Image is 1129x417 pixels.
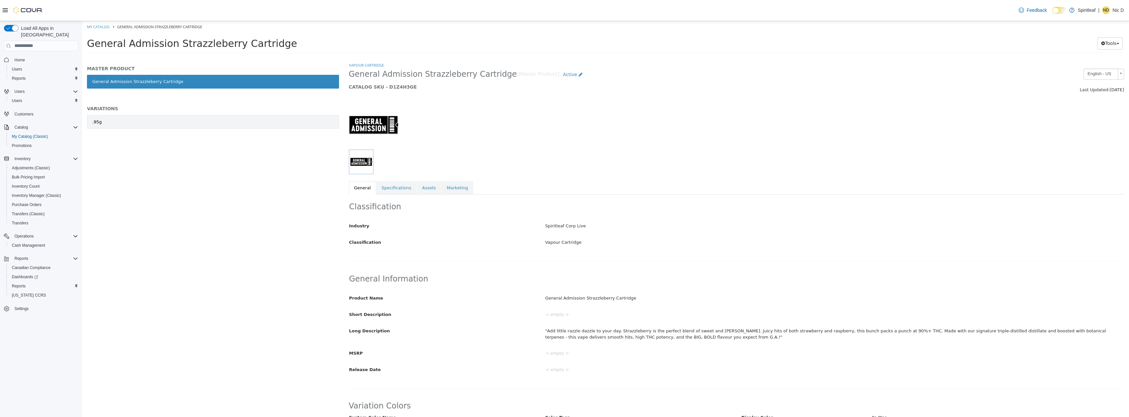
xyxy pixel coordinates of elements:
[12,304,78,313] span: Settings
[458,199,1047,211] div: Spiritleaf Corp Live
[9,97,25,105] a: Users
[9,133,78,140] span: My Catalog (Classic)
[267,380,1042,390] h2: Variation Colors
[9,182,42,190] a: Inventory Count
[9,182,78,190] span: Inventory Count
[458,288,1047,300] div: < empty >
[1102,6,1110,14] div: Nic D
[5,17,215,28] span: General Admission Strazzleberry Cartridge
[7,241,81,250] button: Cash Management
[998,66,1028,71] span: Last Updated:
[9,192,64,199] a: Inventory Manager (Classic)
[9,142,78,150] span: Promotions
[7,209,81,219] button: Transfers (Classic)
[1078,6,1096,14] p: Spiritleaf
[458,216,1047,227] div: Vapour Cartridge
[14,112,33,117] span: Customers
[12,305,31,313] a: Settings
[7,191,81,200] button: Inventory Manager (Classic)
[1103,6,1109,14] span: ND
[654,393,785,400] label: Display Color
[267,253,1042,263] h2: General Information
[1,87,81,96] button: Users
[7,291,81,300] button: [US_STATE] CCRS
[12,123,78,131] span: Catalog
[18,25,78,38] span: Load All Apps in [GEOGRAPHIC_DATA]
[9,133,51,140] a: My Catalog (Classic)
[294,160,334,174] a: Specifications
[267,330,281,335] span: MSRP
[7,281,81,291] button: Reports
[1,304,81,313] button: Settings
[458,393,654,400] label: Color Tags
[12,123,31,131] button: Catalog
[785,393,916,400] label: In Use
[7,263,81,272] button: Canadian Compliance
[9,97,78,105] span: Users
[267,48,435,58] span: General Admission Strazzleberry Cartridge
[335,160,359,174] a: Assets
[267,42,302,47] a: Vapour Cartridge
[267,63,846,69] h5: CATALOG SKU - D1Z4H3GE
[1027,7,1047,13] span: Feedback
[12,88,78,95] span: Users
[267,181,1042,191] h2: Classification
[1016,4,1049,17] a: Feedback
[9,241,48,249] a: Cash Management
[10,98,20,104] div: .95g
[9,273,78,281] span: Dashboards
[9,264,53,272] a: Canadian Compliance
[5,85,257,91] h5: VARIATIONS
[12,265,51,270] span: Canadian Compliance
[12,175,45,180] span: Bulk Pricing Import
[35,3,120,8] span: General Admission Strazzleberry Cartridge
[9,282,78,290] span: Reports
[12,76,26,81] span: Reports
[9,164,53,172] a: Adjustments (Classic)
[9,142,34,150] a: Promotions
[9,173,48,181] a: Bulk Pricing Import
[458,343,1047,355] div: < empty >
[12,56,28,64] a: Home
[458,327,1047,338] div: < empty >
[7,163,81,173] button: Adjustments (Classic)
[267,219,299,224] span: Classification
[5,3,28,8] a: My Catalog
[9,173,78,181] span: Bulk Pricing Import
[9,219,78,227] span: Transfers
[9,65,78,73] span: Users
[12,293,46,298] span: [US_STATE] CCRS
[9,264,78,272] span: Canadian Compliance
[14,256,28,261] span: Reports
[1,254,81,263] button: Reports
[1,123,81,132] button: Catalog
[359,160,391,174] a: Marketing
[12,110,36,118] a: Customers
[12,255,78,262] span: Reports
[262,393,458,400] label: Custom Color Name
[7,96,81,105] button: Users
[12,56,78,64] span: Home
[7,74,81,83] button: Reports
[12,155,33,163] button: Inventory
[1113,6,1124,14] p: Nic D
[1,109,81,119] button: Customers
[9,210,47,218] a: Transfers (Classic)
[1,154,81,163] button: Inventory
[435,51,478,56] small: [Master Product]
[267,202,288,207] span: Industry
[12,274,38,280] span: Dashboards
[267,160,294,174] a: General
[12,184,40,189] span: Inventory Count
[9,219,31,227] a: Transfers
[7,132,81,141] button: My Catalog (Classic)
[481,51,495,56] span: Active
[12,255,31,262] button: Reports
[13,7,43,13] img: Cova
[1,55,81,65] button: Home
[12,232,36,240] button: Operations
[5,45,257,51] h5: MASTER PRODUCT
[7,272,81,281] a: Dashboards
[12,243,45,248] span: Cash Management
